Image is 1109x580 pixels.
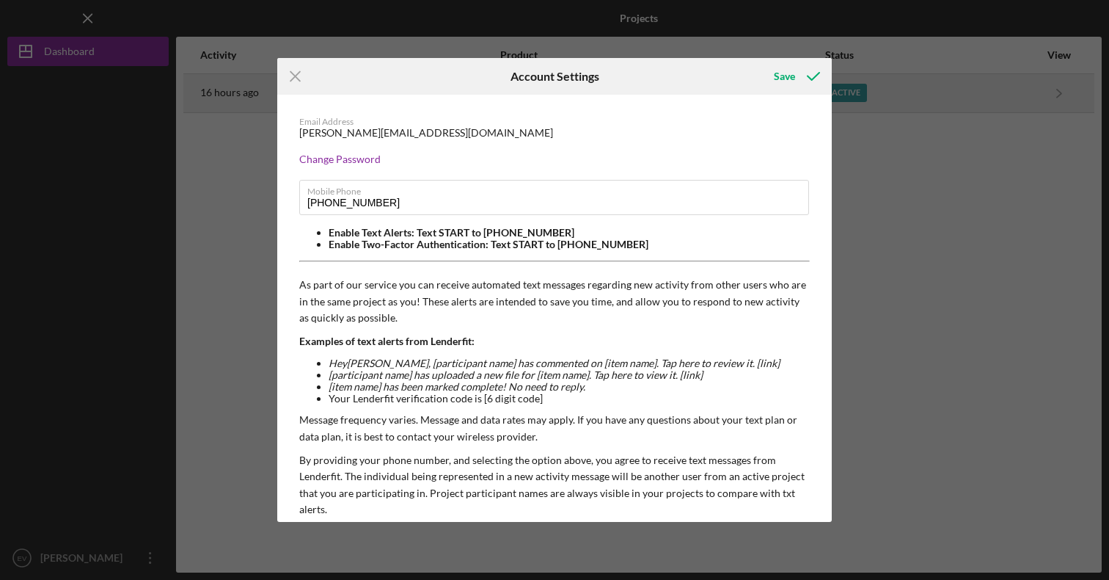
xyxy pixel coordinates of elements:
div: Change Password [299,153,810,165]
p: As part of our service you can receive automated text messages regarding new activity from other ... [299,277,810,326]
p: Message frequency varies. Message and data rates may apply. If you have any questions about your ... [299,412,810,445]
p: Examples of text alerts from Lenderfit: [299,333,810,349]
li: Enable Two-Factor Authentication: Text START to [PHONE_NUMBER] [329,239,810,250]
button: Save [759,62,832,91]
h6: Account Settings [510,70,599,83]
li: Hey [PERSON_NAME] , [participant name] has commented on [item name]. Tap here to review it. [link] [329,358,810,369]
div: Save [774,62,795,91]
label: Mobile Phone [307,181,809,197]
li: Your Lenderfit verification code is [6 digit code] [329,393,810,405]
li: [participant name] has uploaded a new file for [item name]. Tap here to view it. [link] [329,369,810,381]
p: By providing your phone number, and selecting the option above, you agree to receive text message... [299,452,810,518]
li: [item name] has been marked complete! No need to reply. [329,381,810,393]
div: [PERSON_NAME][EMAIL_ADDRESS][DOMAIN_NAME] [299,127,553,139]
div: Email Address [299,117,810,127]
li: Enable Text Alerts: Text START to [PHONE_NUMBER] [329,227,810,239]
